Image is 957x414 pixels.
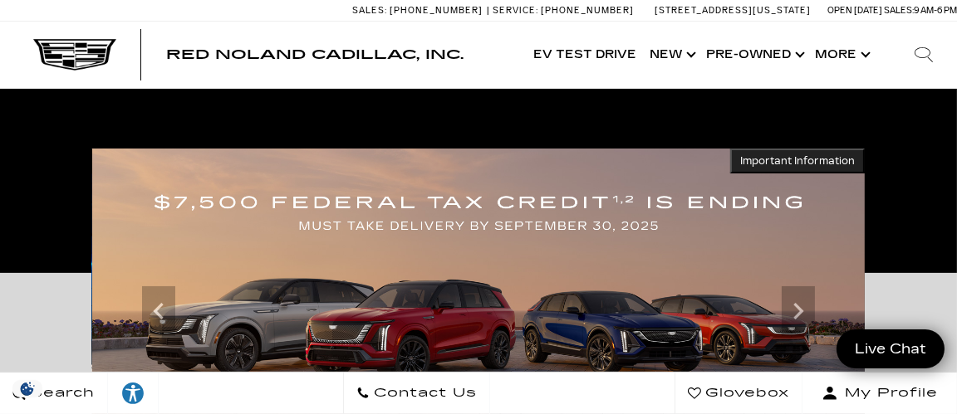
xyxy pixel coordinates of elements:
[493,5,538,16] span: Service:
[26,382,95,405] span: Search
[108,381,158,406] div: Explore your accessibility options
[898,272,928,309] a: Submit
[108,373,159,414] a: Explore your accessibility options
[643,22,699,88] a: New
[837,329,945,368] a: Live Chat
[166,48,464,61] a: Red Noland Cadillac, Inc.
[914,5,957,16] span: 9 AM-6 PM
[8,380,47,397] img: Opt-Out Icon
[612,272,898,309] input: Enter your message
[8,380,47,397] section: Click to Open Cookie Consent Modal
[689,138,928,256] div: Welcome to Red Noland Cadillac, we are excited to meet you! Please tell us how we can assist you.
[390,5,483,16] span: [PHONE_NUMBER]
[675,373,802,414] a: Glovebox
[847,339,935,358] span: Live Chat
[352,5,387,16] span: Sales:
[655,5,811,16] a: [STREET_ADDRESS][US_STATE]
[612,138,672,197] img: Agent profile photo
[827,5,882,16] span: Open [DATE]
[370,382,477,405] span: Contact Us
[166,46,464,62] span: Red Noland Cadillac, Inc.
[701,382,789,405] span: Glovebox
[142,286,175,336] div: Previous
[838,382,938,405] span: My Profile
[802,373,957,414] button: Open user profile menu
[487,6,638,15] a: Service: [PHONE_NUMBER]
[699,22,808,88] a: Pre-Owned
[352,6,487,15] a: Sales: [PHONE_NUMBER]
[527,22,643,88] a: EV Test Drive
[33,39,116,71] img: Cadillac Dark Logo with Cadillac White Text
[808,22,874,88] button: More
[884,5,914,16] span: Sales:
[343,373,490,414] a: Contact Us
[891,22,957,88] div: Search
[541,5,634,16] span: [PHONE_NUMBER]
